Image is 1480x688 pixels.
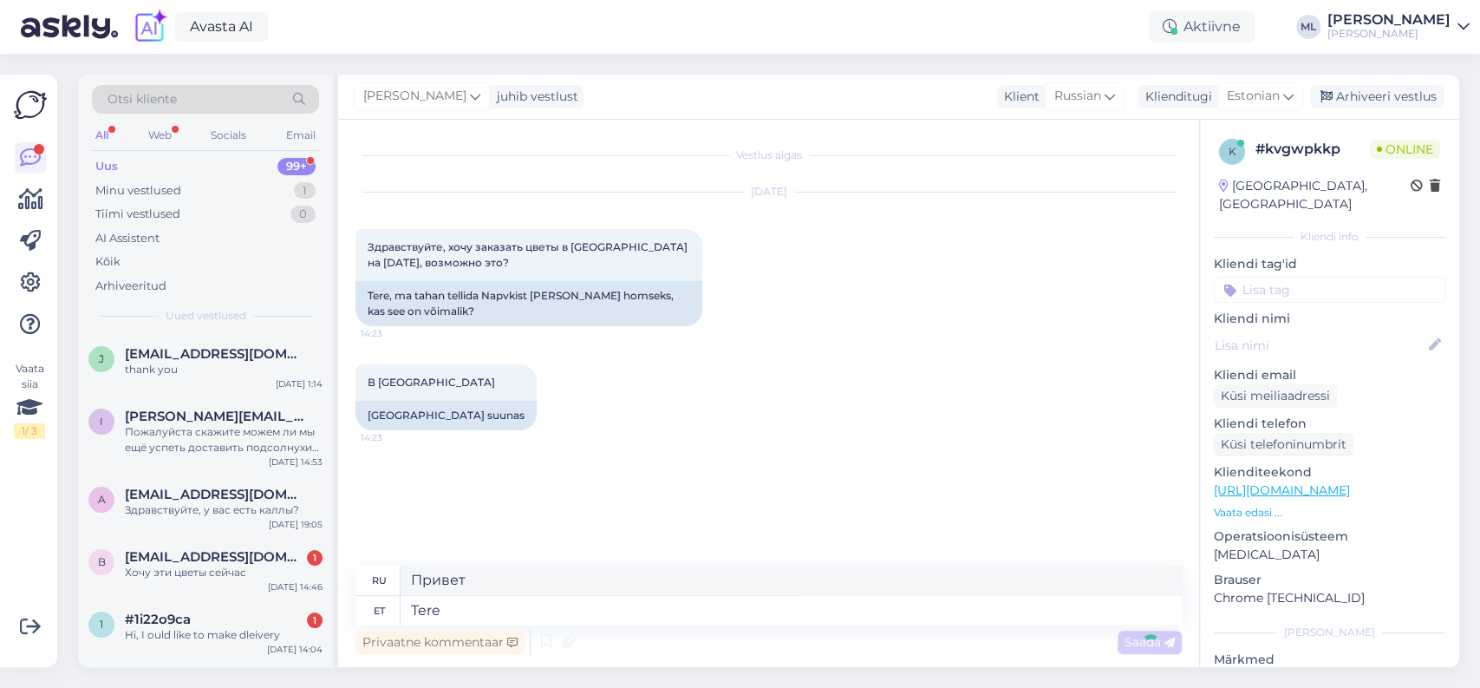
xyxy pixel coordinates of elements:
[363,87,466,106] span: [PERSON_NAME]
[1214,277,1445,303] input: Lisa tag
[95,206,180,223] div: Tiimi vestlused
[1214,546,1445,564] p: [MEDICAL_DATA]
[1214,384,1337,408] div: Küsi meiliaadressi
[1370,140,1440,159] span: Online
[283,124,319,147] div: Email
[100,618,103,631] span: 1
[355,184,1182,200] div: [DATE]
[1214,589,1445,607] p: Chrome [TECHNICAL_ID]
[125,612,191,627] span: #1i22o9ca
[132,9,168,45] img: explore-ai
[268,580,323,593] div: [DATE] 14:46
[14,88,47,121] img: Askly Logo
[307,613,323,628] div: 1
[1214,463,1445,482] p: Klienditeekond
[290,206,316,223] div: 0
[277,158,316,175] div: 99+
[145,124,175,147] div: Web
[207,124,250,147] div: Socials
[269,518,323,531] div: [DATE] 19:05
[355,147,1182,163] div: Vestlus algas
[125,424,323,455] div: Пожалуйста скажите можем ли мы ещё успеть доставить подсолнухи [DATE] в район около телевизионной...
[1296,15,1320,39] div: ML
[1214,310,1445,328] p: Kliendi nimi
[1214,229,1445,245] div: Kliendi info
[1255,139,1370,160] div: # kvgwpkkp
[14,361,45,439] div: Vaata siia
[125,409,305,424] span: ingrida.dem@gmail.com
[100,415,103,428] span: i
[1054,87,1101,106] span: Russian
[98,493,106,506] span: a
[125,487,305,502] span: aljona.naumova@outlook.com
[166,308,246,324] span: Uued vestlused
[99,352,104,365] span: j
[1215,336,1425,355] input: Lisa nimi
[1327,27,1451,41] div: [PERSON_NAME]
[1327,13,1470,41] a: [PERSON_NAME][PERSON_NAME]
[175,12,268,42] a: Avasta AI
[95,278,166,295] div: Arhiveeritud
[361,327,426,340] span: 14:23
[1214,255,1445,273] p: Kliendi tag'id
[355,401,537,430] div: [GEOGRAPHIC_DATA] suunas
[95,182,181,200] div: Minu vestlused
[92,124,112,147] div: All
[125,346,305,362] span: jplanners@gmail.com
[1214,366,1445,384] p: Kliendi email
[1214,625,1445,640] div: [PERSON_NAME]
[1214,482,1350,498] a: [URL][DOMAIN_NAME]
[98,555,106,568] span: b
[125,627,323,643] div: Hi, I ould like to make dleivery
[269,455,323,468] div: [DATE] 14:53
[1219,177,1411,213] div: [GEOGRAPHIC_DATA], [GEOGRAPHIC_DATA]
[1214,433,1353,456] div: Küsi telefoninumbrit
[307,550,323,566] div: 1
[294,182,316,200] div: 1
[95,253,121,271] div: Kõik
[125,362,323,377] div: thank you
[1227,87,1280,106] span: Estonian
[1214,415,1445,433] p: Kliendi telefon
[1149,11,1255,43] div: Aktiivne
[267,643,323,656] div: [DATE] 14:04
[125,502,323,518] div: Здравствуйте, у вас есть каллы?
[276,377,323,390] div: [DATE] 1:14
[125,565,323,580] div: Хочу эти цветы сейчас
[997,88,1040,106] div: Klient
[1214,651,1445,669] p: Märkmed
[1138,88,1212,106] div: Klienditugi
[14,423,45,439] div: 1 / 3
[95,230,160,247] div: AI Assistent
[1327,13,1451,27] div: [PERSON_NAME]
[1229,145,1236,158] span: k
[1214,571,1445,589] p: Brauser
[361,431,426,444] span: 14:23
[355,281,702,326] div: Tere, ma tahan tellida Napvkist [PERSON_NAME] homseks, kas see on võimalik?
[1214,527,1445,546] p: Operatsioonisüsteem
[108,90,177,108] span: Otsi kliente
[1214,505,1445,521] p: Vaata edasi ...
[490,88,578,106] div: juhib vestlust
[368,376,495,389] span: В [GEOGRAPHIC_DATA]
[95,158,118,175] div: Uus
[1310,85,1444,108] div: Arhiveeri vestlus
[125,549,305,565] span: berlinbmw666@gmail.com
[368,240,690,269] span: Здравствуйте, хочу заказать цветы в [GEOGRAPHIC_DATA] на [DATE], возможно это?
